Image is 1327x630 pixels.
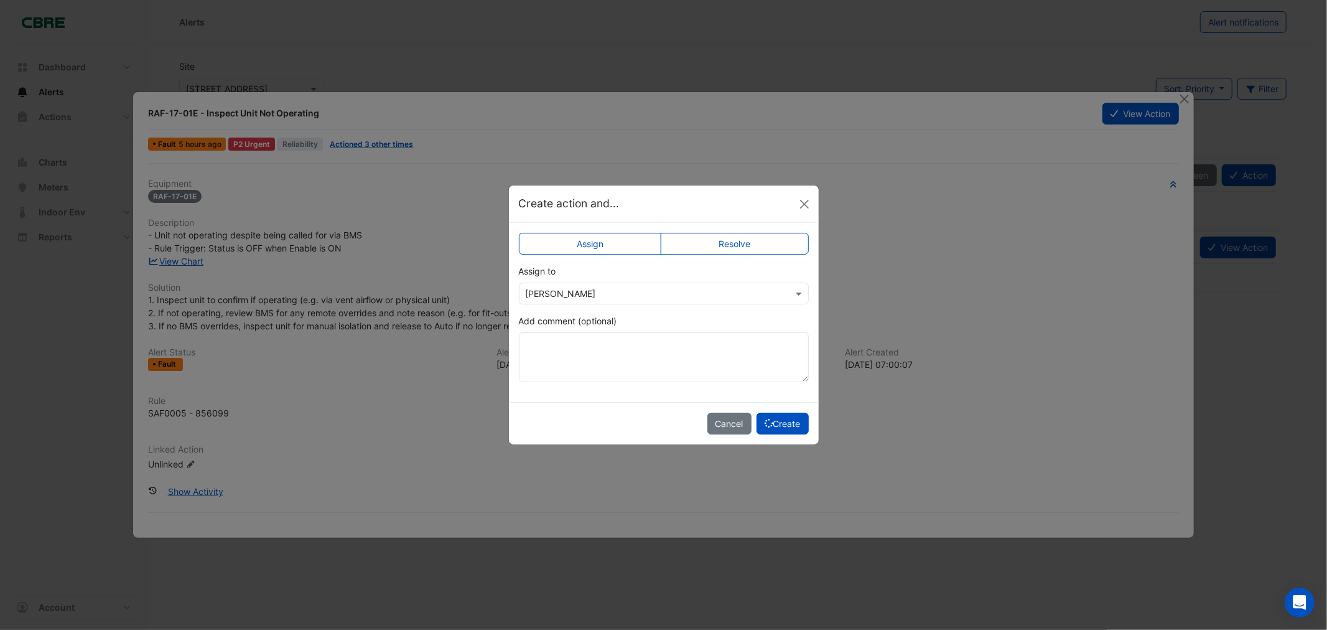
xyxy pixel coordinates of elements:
label: Resolve [661,233,809,255]
button: Create [757,413,809,435]
label: Assign to [519,265,556,278]
label: Assign [519,233,662,255]
div: Open Intercom Messenger [1285,588,1315,618]
h5: Create action and... [519,195,620,212]
label: Add comment (optional) [519,314,617,327]
button: Close [795,195,814,214]
button: Cancel [707,413,752,435]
